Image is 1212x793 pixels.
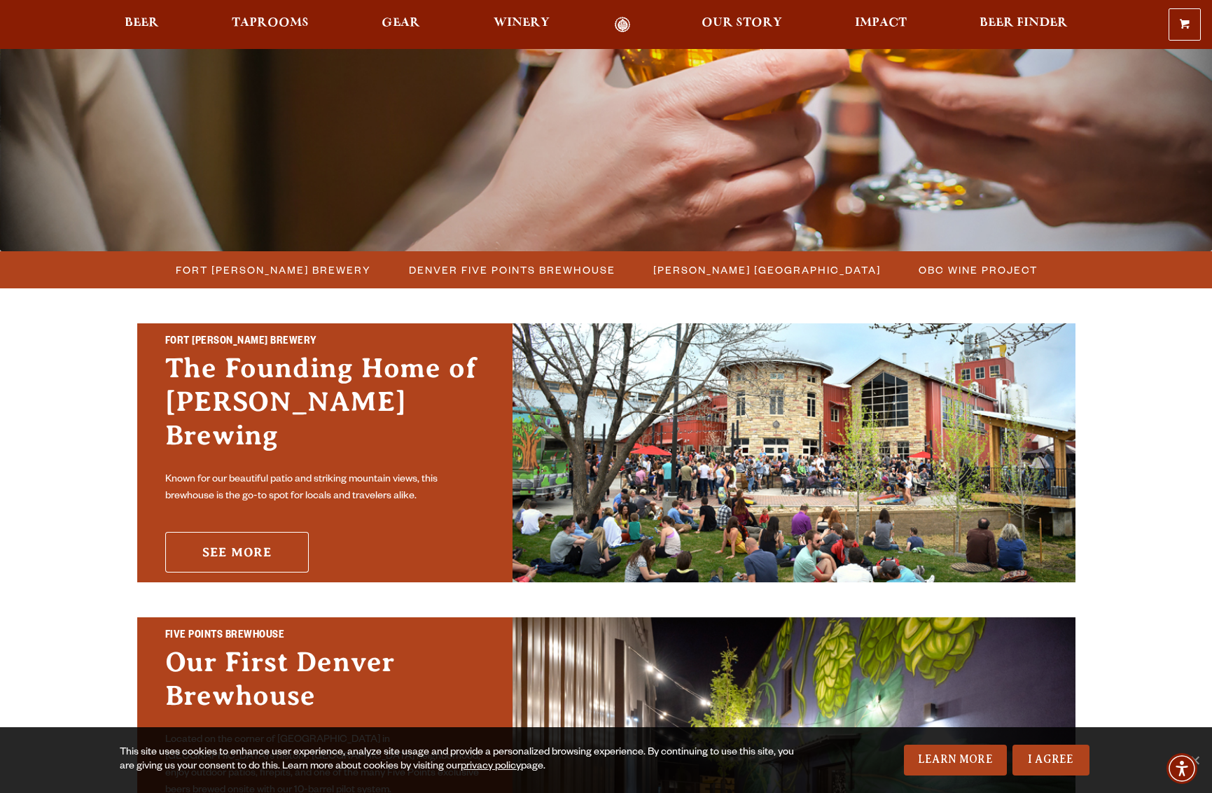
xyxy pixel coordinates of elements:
span: Our Story [702,17,782,29]
a: Fort [PERSON_NAME] Brewery [167,260,378,280]
span: Winery [494,17,550,29]
a: [PERSON_NAME] [GEOGRAPHIC_DATA] [645,260,888,280]
a: Our Story [692,17,791,33]
div: Accessibility Menu [1166,753,1197,784]
span: Impact [855,17,907,29]
img: Fort Collins Brewery & Taproom' [513,323,1075,582]
a: Impact [846,17,916,33]
span: Taprooms [232,17,309,29]
div: This site uses cookies to enhance user experience, analyze site usage and provide a personalized ... [120,746,805,774]
span: OBC Wine Project [919,260,1038,280]
a: Taprooms [223,17,318,33]
span: Fort [PERSON_NAME] Brewery [176,260,371,280]
a: Beer Finder [970,17,1077,33]
a: See More [165,532,309,573]
span: Denver Five Points Brewhouse [409,260,615,280]
span: Gear [382,17,420,29]
a: OBC Wine Project [910,260,1045,280]
span: [PERSON_NAME] [GEOGRAPHIC_DATA] [653,260,881,280]
a: Learn More [904,745,1007,776]
p: Known for our beautiful patio and striking mountain views, this brewhouse is the go-to spot for l... [165,472,485,505]
a: Winery [485,17,559,33]
a: Odell Home [597,17,649,33]
a: Beer [116,17,168,33]
a: privacy policy [461,762,521,773]
h3: The Founding Home of [PERSON_NAME] Brewing [165,351,485,466]
a: I Agree [1012,745,1089,776]
h3: Our First Denver Brewhouse [165,645,485,727]
a: Denver Five Points Brewhouse [400,260,622,280]
span: Beer Finder [980,17,1068,29]
h2: Five Points Brewhouse [165,627,485,645]
a: Gear [372,17,429,33]
h2: Fort [PERSON_NAME] Brewery [165,333,485,351]
span: Beer [125,17,159,29]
